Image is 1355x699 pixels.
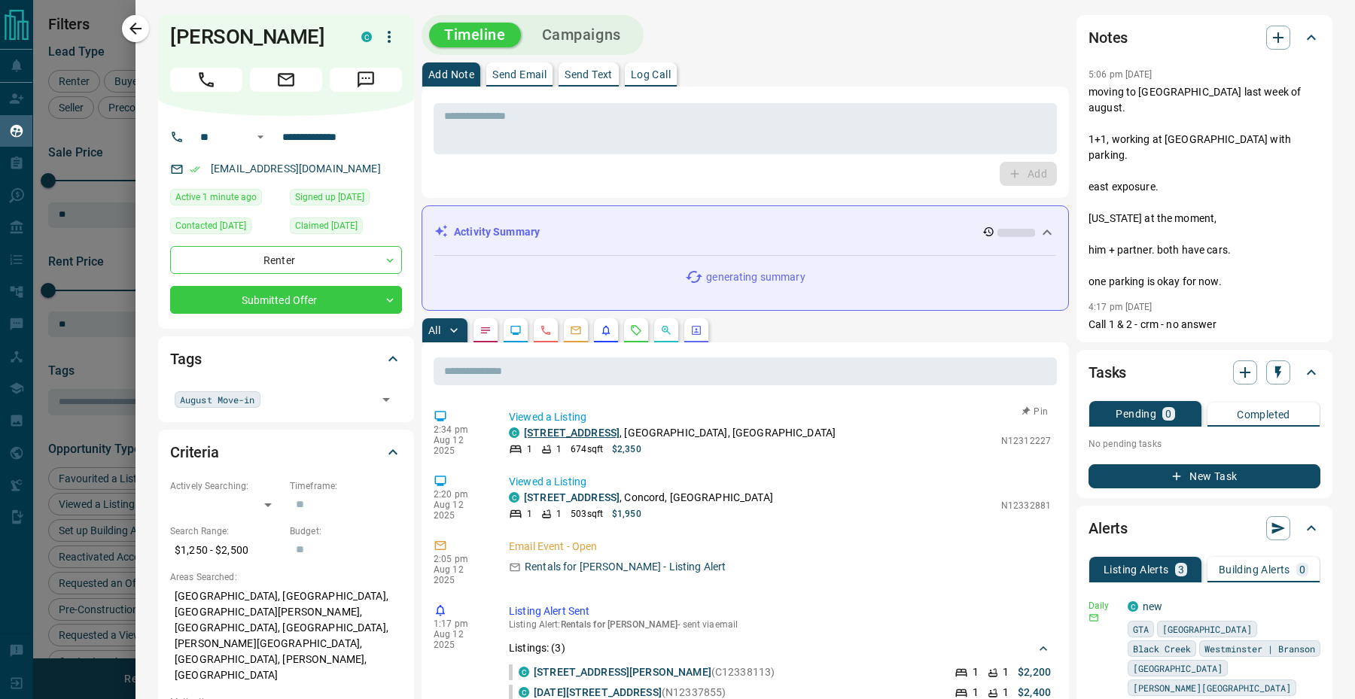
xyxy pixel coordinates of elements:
[429,23,521,47] button: Timeline
[454,224,540,240] p: Activity Summary
[170,286,402,314] div: Submitted Offer
[690,324,702,336] svg: Agent Actions
[170,246,402,274] div: Renter
[561,619,678,630] span: Rentals for [PERSON_NAME]
[527,442,532,456] p: 1
[211,163,381,175] a: [EMAIL_ADDRESS][DOMAIN_NAME]
[434,629,486,650] p: Aug 12 2025
[534,664,775,680] p: (C12338113)
[1089,433,1320,455] p: No pending tasks
[1089,354,1320,391] div: Tasks
[509,634,1051,662] div: Listings: (3)
[170,341,402,377] div: Tags
[434,554,486,564] p: 2:05 pm
[1089,516,1128,540] h2: Alerts
[631,69,671,80] p: Log Call
[295,190,364,205] span: Signed up [DATE]
[1089,84,1320,290] p: moving to [GEOGRAPHIC_DATA] last week of august. 1+1, working at [GEOGRAPHIC_DATA] with parking. ...
[509,409,1051,425] p: Viewed a Listing
[509,427,519,438] div: condos.ca
[556,442,562,456] p: 1
[250,68,322,92] span: Email
[290,189,402,210] div: Tue Jun 24 2025
[1013,405,1057,418] button: Pin
[706,269,805,285] p: generating summary
[519,687,529,697] div: condos.ca
[1089,302,1153,312] p: 4:17 pm [DATE]
[571,507,603,521] p: 503 sqft
[510,324,522,336] svg: Lead Browsing Activity
[1001,499,1051,512] p: N12332881
[376,389,397,410] button: Open
[1133,661,1223,676] span: [GEOGRAPHIC_DATA]
[527,507,532,521] p: 1
[519,667,529,677] div: condos.ca
[361,32,372,42] div: condos.ca
[290,217,402,239] div: Wed Jun 25 2025
[428,325,440,336] p: All
[1237,409,1290,420] p: Completed
[434,424,486,435] p: 2:34 pm
[170,524,282,538] p: Search Range:
[175,218,246,233] span: Contacted [DATE]
[434,500,486,521] p: Aug 12 2025
[1133,680,1291,695] span: [PERSON_NAME][GEOGRAPHIC_DATA]
[524,491,620,503] a: [STREET_ADDRESS]
[170,25,339,49] h1: [PERSON_NAME]
[170,479,282,493] p: Actively Searching:
[534,686,662,698] a: [DATE][STREET_ADDRESS]
[1089,612,1099,623] svg: Email
[1001,434,1051,448] p: N12312227
[509,539,1051,555] p: Email Event - Open
[170,68,242,92] span: Call
[175,190,257,205] span: Active 1 minute ago
[973,664,979,680] p: 1
[1089,510,1320,546] div: Alerts
[524,490,773,506] p: , Concord, [GEOGRAPHIC_DATA]
[534,666,711,678] a: [STREET_ADDRESS][PERSON_NAME]
[660,324,672,336] svg: Opportunities
[1178,564,1184,575] p: 3
[434,618,486,629] p: 1:17 pm
[170,584,402,688] p: [GEOGRAPHIC_DATA], [GEOGRAPHIC_DATA], [GEOGRAPHIC_DATA][PERSON_NAME], [GEOGRAPHIC_DATA], [GEOGRAP...
[1219,564,1290,575] p: Building Alerts
[1089,20,1320,56] div: Notes
[1089,360,1126,384] h2: Tasks
[524,425,836,441] p: , [GEOGRAPHIC_DATA], [GEOGRAPHIC_DATA]
[428,69,474,80] p: Add Note
[1116,409,1156,419] p: Pending
[509,603,1051,619] p: Listing Alert Sent
[1089,599,1119,612] p: Daily
[570,324,582,336] svg: Emails
[251,128,269,146] button: Open
[170,570,402,584] p: Areas Searched:
[1162,622,1252,637] span: [GEOGRAPHIC_DATA]
[170,434,402,470] div: Criteria
[1018,664,1051,680] p: $2,200
[290,524,402,538] p: Budget:
[612,507,641,521] p: $1,950
[527,23,636,47] button: Campaigns
[524,427,620,439] a: [STREET_ADDRESS]
[480,324,492,336] svg: Notes
[1089,464,1320,488] button: New Task
[170,347,201,371] h2: Tags
[612,442,641,456] p: $2,350
[170,440,219,464] h2: Criteria
[290,479,402,493] p: Timeframe:
[295,218,358,233] span: Claimed [DATE]
[1299,564,1305,575] p: 0
[509,640,565,656] p: Listings: ( 3 )
[1089,69,1153,80] p: 5:06 pm [DATE]
[1089,317,1320,333] p: Call 1 & 2 - crm - no answer
[556,507,562,521] p: 1
[540,324,552,336] svg: Calls
[190,164,200,175] svg: Email Verified
[1133,622,1149,637] span: GTA
[330,68,402,92] span: Message
[434,435,486,456] p: Aug 12 2025
[1204,641,1315,656] span: Westminster | Branson
[509,492,519,503] div: condos.ca
[1133,641,1191,656] span: Black Creek
[170,538,282,563] p: $1,250 - $2,500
